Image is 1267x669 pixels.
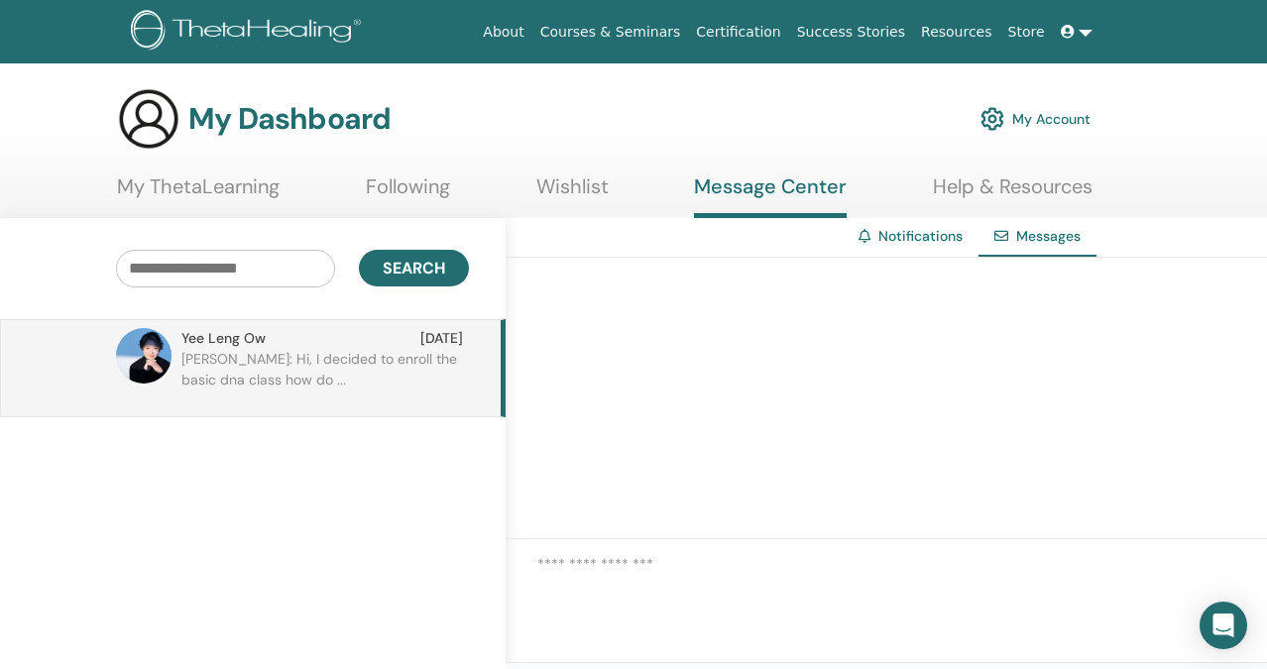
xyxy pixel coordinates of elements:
[475,14,531,51] a: About
[181,328,266,349] span: Yee Leng Ow
[878,227,963,245] a: Notifications
[688,14,788,51] a: Certification
[420,328,463,349] span: [DATE]
[366,174,450,213] a: Following
[359,250,469,286] button: Search
[1016,227,1081,245] span: Messages
[933,174,1093,213] a: Help & Resources
[913,14,1000,51] a: Resources
[789,14,913,51] a: Success Stories
[131,10,368,55] img: logo.png
[980,102,1004,136] img: cog.svg
[188,101,391,137] h3: My Dashboard
[1200,602,1247,649] div: Open Intercom Messenger
[117,87,180,151] img: generic-user-icon.jpg
[536,174,609,213] a: Wishlist
[116,328,172,384] img: default.jpg
[694,174,847,218] a: Message Center
[181,349,469,408] p: [PERSON_NAME]: Hi, I decided to enroll the basic dna class how do ...
[532,14,689,51] a: Courses & Seminars
[1000,14,1053,51] a: Store
[980,97,1091,141] a: My Account
[383,258,445,279] span: Search
[117,174,280,213] a: My ThetaLearning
